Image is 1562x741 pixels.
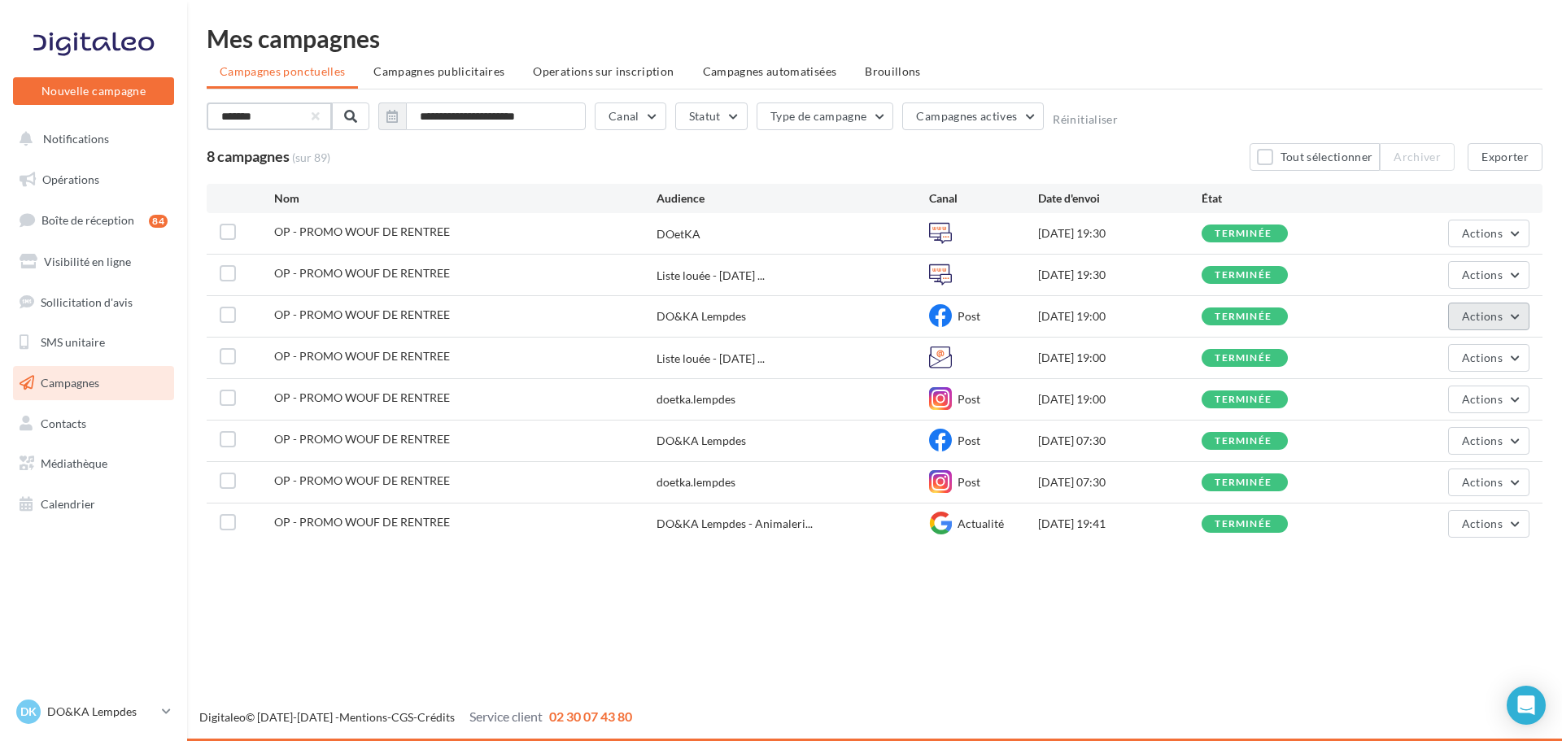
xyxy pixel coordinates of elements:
div: [DATE] 19:30 [1038,267,1202,283]
div: 84 [149,215,168,228]
span: Liste louée - [DATE] ... [657,351,765,367]
a: Digitaleo [199,710,246,724]
span: Actions [1462,226,1503,240]
a: Calendrier [10,487,177,521]
button: Actions [1448,386,1529,413]
div: [DATE] 19:00 [1038,391,1202,408]
span: Calendrier [41,497,95,511]
button: Canal [595,102,666,130]
a: Visibilité en ligne [10,245,177,279]
div: [DATE] 19:00 [1038,350,1202,366]
span: OP - PROMO WOUF DE RENTREE [274,473,450,487]
span: OP - PROMO WOUF DE RENTREE [274,515,450,529]
div: terminée [1215,270,1272,281]
span: 02 30 07 43 80 [549,708,632,724]
div: terminée [1215,353,1272,364]
span: Post [958,434,980,447]
div: DO&KA Lempdes [657,433,746,449]
button: Archiver [1380,143,1455,171]
span: Médiathèque [41,456,107,470]
span: Visibilité en ligne [44,255,131,268]
span: Notifications [43,132,109,146]
span: Contacts [41,416,86,430]
button: Actions [1448,344,1529,372]
span: Service client [469,708,543,724]
a: CGS [391,710,413,724]
a: Crédits [417,710,455,724]
div: Date d'envoi [1038,190,1202,207]
a: SMS unitaire [10,325,177,360]
span: OP - PROMO WOUF DE RENTREE [274,390,450,404]
span: Post [958,392,980,406]
span: © [DATE]-[DATE] - - - [199,710,632,724]
button: Notifications [10,122,171,156]
div: terminée [1215,312,1272,322]
button: Nouvelle campagne [13,77,174,105]
p: DO&KA Lempdes [47,704,155,720]
span: Sollicitation d'avis [41,294,133,308]
span: Actions [1462,392,1503,406]
div: Mes campagnes [207,26,1542,50]
span: Post [958,475,980,489]
span: OP - PROMO WOUF DE RENTREE [274,266,450,280]
div: État [1202,190,1365,207]
button: Statut [675,102,748,130]
span: Opérations [42,172,99,186]
div: [DATE] 19:00 [1038,308,1202,325]
div: [DATE] 07:30 [1038,433,1202,449]
span: Actions [1462,268,1503,281]
div: [DATE] 19:41 [1038,516,1202,532]
span: Brouillons [865,64,921,78]
a: Médiathèque [10,447,177,481]
span: Actions [1462,309,1503,323]
div: terminée [1215,519,1272,530]
span: 8 campagnes [207,147,290,165]
span: OP - PROMO WOUF DE RENTREE [274,432,450,446]
span: Campagnes actives [916,109,1017,123]
button: Actions [1448,510,1529,538]
a: Boîte de réception84 [10,203,177,238]
button: Tout sélectionner [1250,143,1380,171]
button: Exporter [1468,143,1542,171]
span: Actions [1462,351,1503,364]
a: Opérations [10,163,177,197]
button: Actions [1448,427,1529,455]
a: DK DO&KA Lempdes [13,696,174,727]
button: Réinitialiser [1053,113,1118,126]
span: DK [20,704,37,720]
div: terminée [1215,436,1272,447]
button: Actions [1448,469,1529,496]
a: Sollicitation d'avis [10,286,177,320]
span: OP - PROMO WOUF DE RENTREE [274,349,450,363]
a: Mentions [339,710,387,724]
span: SMS unitaire [41,335,105,349]
span: Boîte de réception [41,213,134,227]
span: Campagnes [41,376,99,390]
div: [DATE] 19:30 [1038,225,1202,242]
div: Audience [657,190,929,207]
div: Open Intercom Messenger [1507,686,1546,725]
span: Actions [1462,434,1503,447]
a: Contacts [10,407,177,441]
span: Campagnes automatisées [703,64,837,78]
span: OP - PROMO WOUF DE RENTREE [274,224,450,238]
span: Liste louée - [DATE] ... [657,268,765,284]
div: terminée [1215,394,1272,405]
div: terminée [1215,477,1272,488]
div: Canal [929,190,1038,207]
span: (sur 89) [292,150,330,166]
span: Operations sur inscription [533,64,674,78]
div: [DATE] 07:30 [1038,474,1202,490]
div: DOetKA [657,226,700,242]
span: Actualité [958,517,1004,530]
span: Campagnes publicitaires [373,64,504,78]
span: DO&KA Lempdes - Animaleri... [657,516,813,532]
button: Actions [1448,220,1529,247]
div: doetka.lempdes [657,391,735,408]
a: Campagnes [10,366,177,400]
div: terminée [1215,229,1272,239]
div: doetka.lempdes [657,474,735,490]
button: Campagnes actives [902,102,1044,130]
span: Actions [1462,475,1503,489]
span: Post [958,309,980,323]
